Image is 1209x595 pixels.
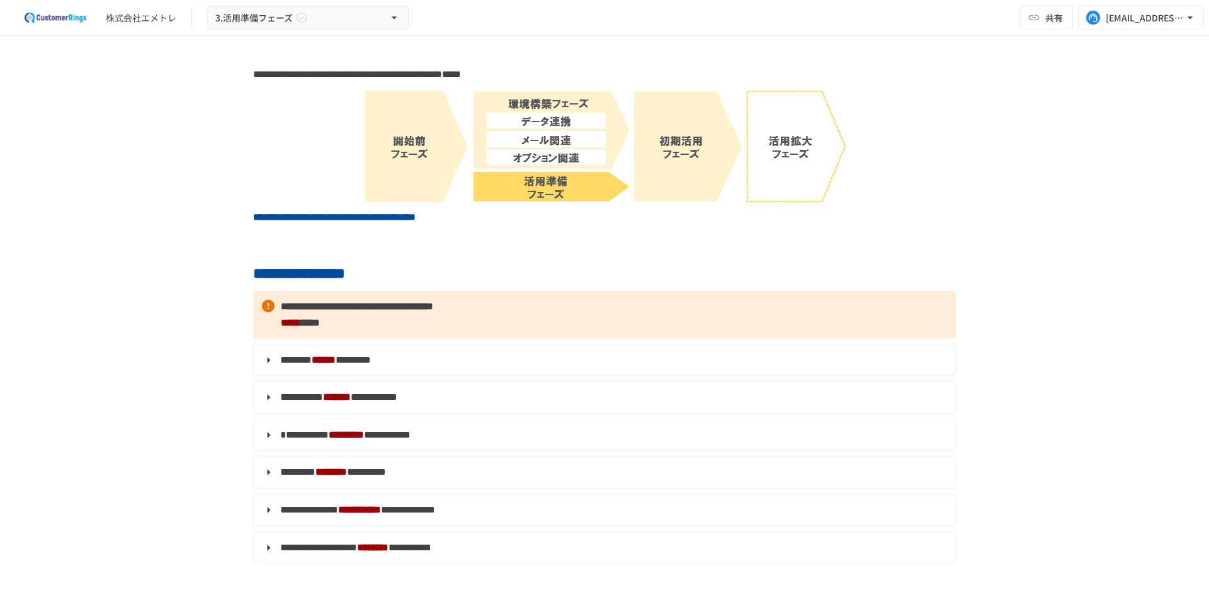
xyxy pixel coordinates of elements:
[106,11,176,25] div: 株式会社エメトレ
[215,10,293,26] span: 3.活用準備フェーズ
[1078,5,1204,30] button: [EMAIL_ADDRESS][DOMAIN_NAME]
[1045,11,1063,25] span: 共有
[207,6,409,30] button: 3.活用準備フェーズ
[1020,5,1073,30] button: 共有
[361,88,848,203] img: BYC3Tr9xQ0goH5s07hXTeHyjFi9nKO6h9l73oObQviV
[1106,10,1184,26] div: [EMAIL_ADDRESS][DOMAIN_NAME]
[15,8,96,28] img: 2eEvPB0nRDFhy0583kMjGN2Zv6C2P7ZKCFl8C3CzR0M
